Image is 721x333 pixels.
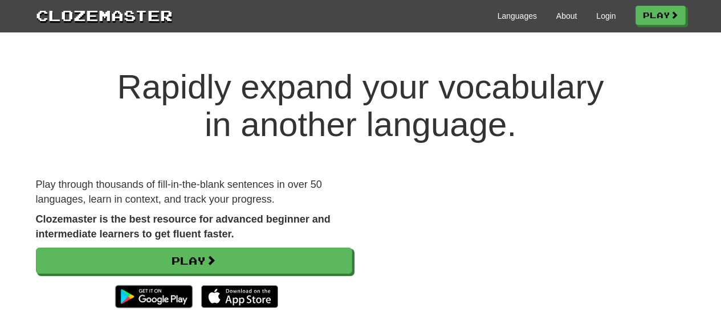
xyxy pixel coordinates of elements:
p: Play through thousands of fill-in-the-blank sentences in over 50 languages, learn in context, and... [36,178,352,207]
img: Get it on Google Play [109,279,198,314]
a: Languages [498,10,537,22]
a: Play [636,6,686,25]
a: Play [36,248,352,274]
a: About [556,10,577,22]
a: Clozemaster [36,5,173,26]
a: Login [596,10,616,22]
img: Download_on_the_App_Store_Badge_US-UK_135x40-25178aeef6eb6b83b96f5f2d004eda3bffbb37122de64afbaef7... [201,285,278,308]
strong: Clozemaster is the best resource for advanced beginner and intermediate learners to get fluent fa... [36,213,331,240]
